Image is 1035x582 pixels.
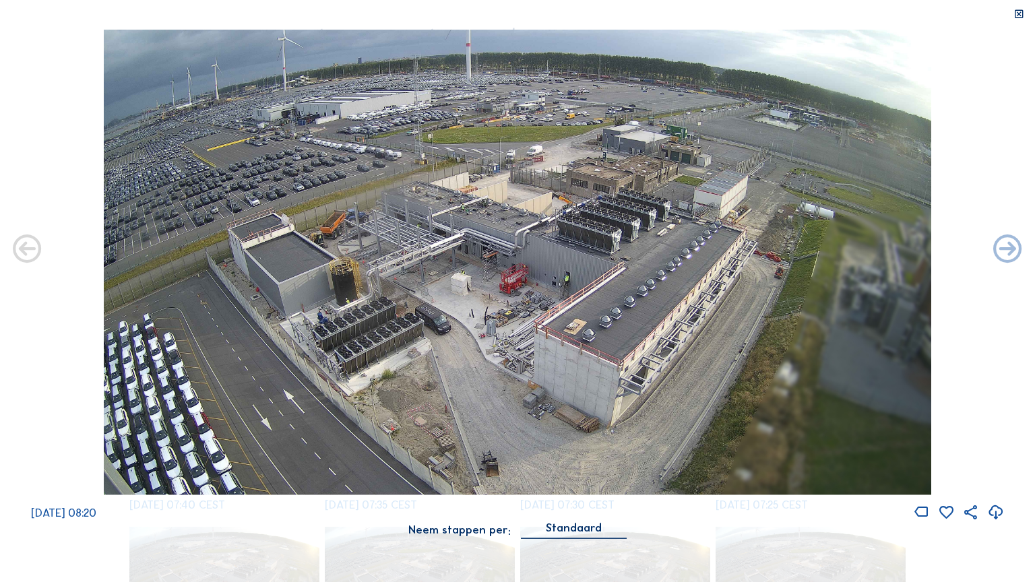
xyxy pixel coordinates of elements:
[10,233,44,267] i: Forward
[521,521,627,538] div: Standaard
[546,521,602,533] div: Standaard
[104,30,932,495] img: Image
[991,233,1025,267] i: Back
[31,505,96,519] span: [DATE] 08:20
[408,524,511,536] div: Neem stappen per:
